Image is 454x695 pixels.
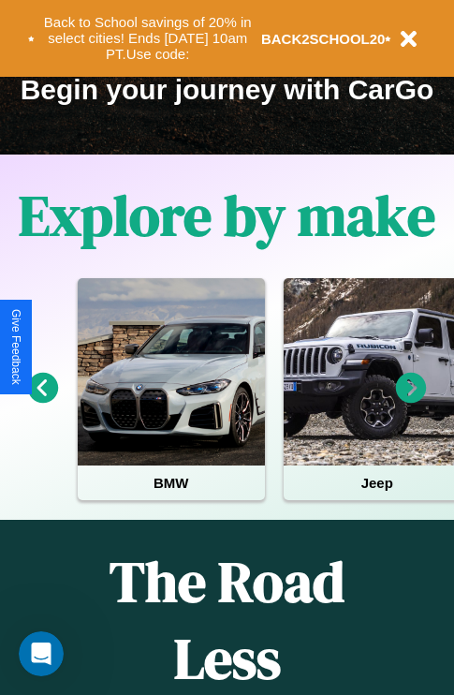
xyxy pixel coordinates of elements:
iframe: Intercom live chat [19,631,64,676]
h1: Explore by make [19,177,435,254]
button: Back to School savings of 20% in select cities! Ends [DATE] 10am PT.Use code: [35,9,261,67]
b: BACK2SCHOOL20 [261,31,386,47]
h4: BMW [78,466,265,500]
div: Give Feedback [9,309,22,385]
